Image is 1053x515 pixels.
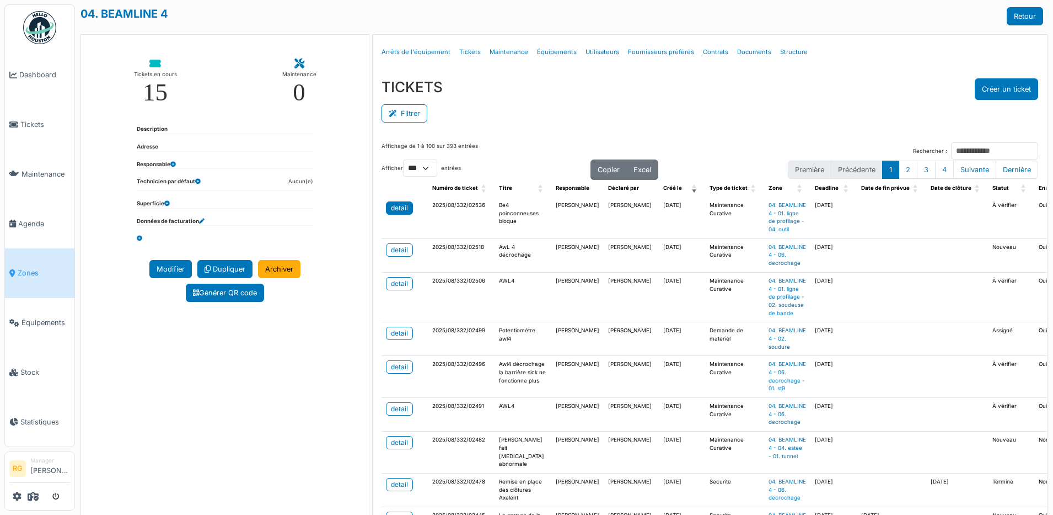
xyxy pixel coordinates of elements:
td: [PERSON_NAME] [551,356,604,398]
span: Date de fin prévue [861,185,910,191]
td: Nouveau [988,432,1034,474]
td: [PERSON_NAME] [604,398,659,432]
td: [DATE] [810,398,857,432]
a: 04. BEAMLINE 4 - 06. decrochage [769,244,806,266]
span: Déclaré par [608,185,639,191]
div: detail [391,404,408,414]
a: detail [386,243,413,257]
td: [DATE] [659,473,705,507]
span: Tickets [20,119,70,130]
button: 3 [917,161,936,179]
button: 4 [935,161,954,179]
span: Numéro de ticket [432,185,478,191]
td: 2025/08/332/02482 [428,432,495,474]
td: [DATE] [659,432,705,474]
td: [PERSON_NAME] [551,322,604,356]
a: 04. BEAMLINE 4 [80,7,168,20]
a: 04. BEAMLINE 4 - 01. ligne de profilage - 02. soudeuse de bande [769,278,806,316]
button: Last [996,161,1038,179]
dt: Description [137,125,168,134]
button: 1 [882,161,899,179]
span: Maintenance [22,169,70,179]
td: [DATE] [810,272,857,322]
td: Maintenance Curative [705,197,764,238]
a: Agenda [5,199,74,248]
td: Maintenance Curative [705,238,764,272]
span: Équipements [22,317,70,328]
a: 04. BEAMLINE 4 - 06. decrochage [769,479,806,501]
td: [PERSON_NAME] [551,473,604,507]
span: Date de clôture: Activate to sort [975,180,981,197]
span: Créé le [663,185,682,191]
a: 04. BEAMLINE 4 - 06. decrochage - 01. st9 [769,361,806,391]
td: Assigné [988,322,1034,356]
td: [DATE] [810,238,857,272]
td: [PERSON_NAME] [604,272,659,322]
td: À vérifier [988,356,1034,398]
td: [PERSON_NAME] [604,238,659,272]
div: 0 [293,80,305,105]
div: detail [391,245,408,255]
td: [PERSON_NAME] [604,432,659,474]
span: Statistiques [20,417,70,427]
div: detail [391,438,408,448]
span: Deadline: Activate to sort [844,180,850,197]
td: AwL 4 décrochage [495,238,551,272]
span: Titre [499,185,512,191]
span: Agenda [18,219,70,229]
td: Maintenance Curative [705,432,764,474]
a: Utilisateurs [581,39,624,65]
label: Afficher entrées [382,160,461,177]
span: Zone [769,185,782,191]
dt: Adresse [137,143,158,151]
a: Fournisseurs préférés [624,39,699,65]
div: detail [391,480,408,490]
span: Numéro de ticket: Activate to sort [481,180,488,197]
a: Équipements [533,39,581,65]
span: Zone: Activate to sort [797,180,804,197]
dt: Responsable [137,161,176,169]
a: Structure [776,39,812,65]
a: 04. BEAMLINE 4 - 01. ligne de profilage - 04. outil [769,202,806,232]
button: Excel [626,160,658,180]
span: Deadline [815,185,839,191]
td: 2025/08/332/02536 [428,197,495,238]
td: [PERSON_NAME] [604,322,659,356]
td: 2025/08/332/02478 [428,473,495,507]
dt: Superficie [137,200,170,208]
a: detail [386,478,413,491]
div: Affichage de 1 à 100 sur 393 entrées [382,142,478,160]
a: Générer QR code [186,284,264,302]
li: [PERSON_NAME] [30,456,70,480]
a: Zones [5,248,74,298]
td: [DATE] [810,197,857,238]
h3: TICKETS [382,78,443,95]
td: [DATE] [659,322,705,356]
td: [DATE] [659,197,705,238]
td: À vérifier [988,272,1034,322]
div: detail [391,279,408,289]
img: Badge_color-CXgf-gQk.svg [23,11,56,44]
td: Maintenance Curative [705,398,764,432]
span: Statut [992,185,1009,191]
span: Responsable [556,185,589,191]
div: detail [391,362,408,372]
td: Demande de materiel [705,322,764,356]
div: 15 [143,80,168,105]
nav: pagination [788,161,1038,179]
a: detail [386,402,413,416]
td: [DATE] [810,322,857,356]
td: Maintenance Curative [705,272,764,322]
button: Créer un ticket [975,78,1038,100]
td: Remise en place des clôtures Axelent [495,473,551,507]
td: [PERSON_NAME] fait [MEDICAL_DATA] abnormale [495,432,551,474]
dt: Technicien par défaut [137,178,201,190]
div: Tickets en cours [134,69,177,80]
td: [PERSON_NAME] [551,398,604,432]
span: Titre: Activate to sort [538,180,545,197]
button: 2 [899,161,917,179]
a: Contrats [699,39,733,65]
a: 04. BEAMLINE 4 - 02. soudure [769,327,806,349]
li: RG [9,460,26,477]
div: Manager [30,456,70,465]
